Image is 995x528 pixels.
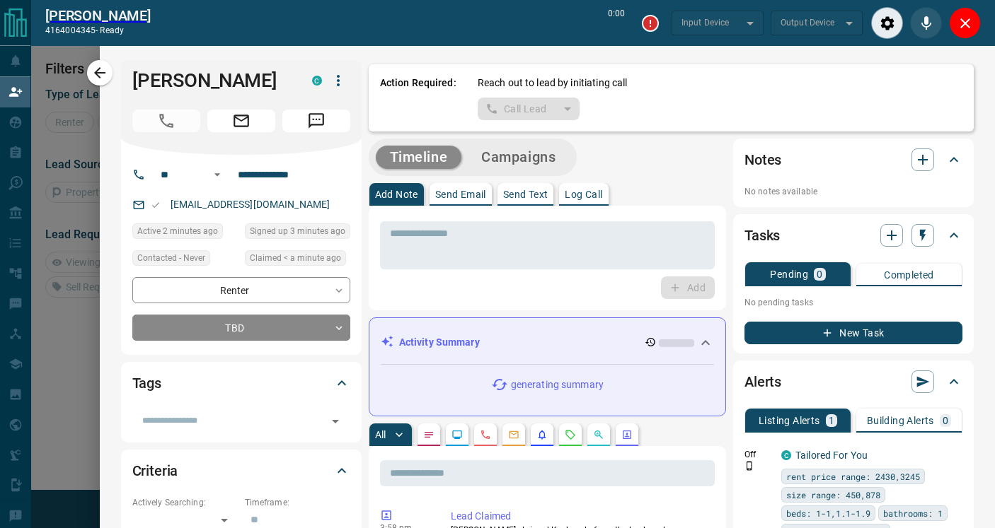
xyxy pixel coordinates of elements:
[744,185,962,198] p: No notes available
[467,146,570,169] button: Campaigns
[744,143,962,177] div: Notes
[207,110,275,132] span: Email
[744,148,781,171] h2: Notes
[132,459,178,482] h2: Criteria
[312,76,322,86] div: condos.ca
[565,429,576,440] svg: Requests
[744,365,962,399] div: Alerts
[770,269,808,279] p: Pending
[171,199,330,210] a: [EMAIL_ADDRESS][DOMAIN_NAME]
[132,315,350,341] div: TBD
[829,416,834,426] p: 1
[943,416,948,426] p: 0
[245,223,350,243] div: Mon Aug 18 2025
[100,25,124,35] span: ready
[478,76,628,90] p: Reach out to lead by initiating call
[137,251,205,265] span: Contacted - Never
[245,496,350,509] p: Timeframe:
[451,509,709,524] p: Lead Claimed
[744,461,754,471] svg: Push Notification Only
[744,224,780,247] h2: Tasks
[45,7,151,24] h2: [PERSON_NAME]
[399,335,480,350] p: Activity Summary
[376,146,462,169] button: Timeline
[511,377,604,392] p: generating summary
[380,76,456,120] p: Action Required:
[608,7,625,39] p: 0:00
[375,430,386,440] p: All
[132,366,350,400] div: Tags
[744,370,781,393] h2: Alerts
[250,251,341,265] span: Claimed < a minute ago
[759,416,820,426] p: Listing Alerts
[132,454,350,488] div: Criteria
[132,110,200,132] span: Call
[621,429,633,440] svg: Agent Actions
[867,416,934,426] p: Building Alerts
[744,448,773,461] p: Off
[508,429,519,440] svg: Emails
[744,292,962,313] p: No pending tasks
[565,189,602,199] p: Log Call
[795,450,868,461] a: Tailored For You
[250,224,345,238] span: Signed up 3 minutes ago
[817,269,822,279] p: 0
[151,200,161,210] svg: Email Valid
[132,223,238,243] div: Mon Aug 18 2025
[744,218,962,252] div: Tasks
[435,189,486,199] p: Send Email
[137,224,218,238] span: Active 2 minutes ago
[282,110,350,132] span: Message
[423,429,435,440] svg: Notes
[786,469,920,483] span: rent price range: 2430,3245
[786,488,880,502] span: size range: 450,878
[480,429,491,440] svg: Calls
[132,69,291,92] h1: [PERSON_NAME]
[245,250,350,270] div: Mon Aug 18 2025
[593,429,604,440] svg: Opportunities
[786,506,870,520] span: beds: 1-1,1.1-1.9
[744,322,962,344] button: New Task
[781,450,791,460] div: condos.ca
[883,506,943,520] span: bathrooms: 1
[452,429,463,440] svg: Lead Browsing Activity
[326,411,345,431] button: Open
[503,189,548,199] p: Send Text
[536,429,548,440] svg: Listing Alerts
[375,189,418,199] p: Add Note
[381,329,714,356] div: Activity Summary
[132,277,350,303] div: Renter
[949,7,981,39] div: Close
[132,372,161,394] h2: Tags
[871,7,903,39] div: Audio Settings
[910,7,942,39] div: Mute
[132,496,238,509] p: Actively Searching:
[45,24,151,37] p: 4164004345 -
[209,166,226,183] button: Open
[478,98,580,120] div: split button
[884,270,934,280] p: Completed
